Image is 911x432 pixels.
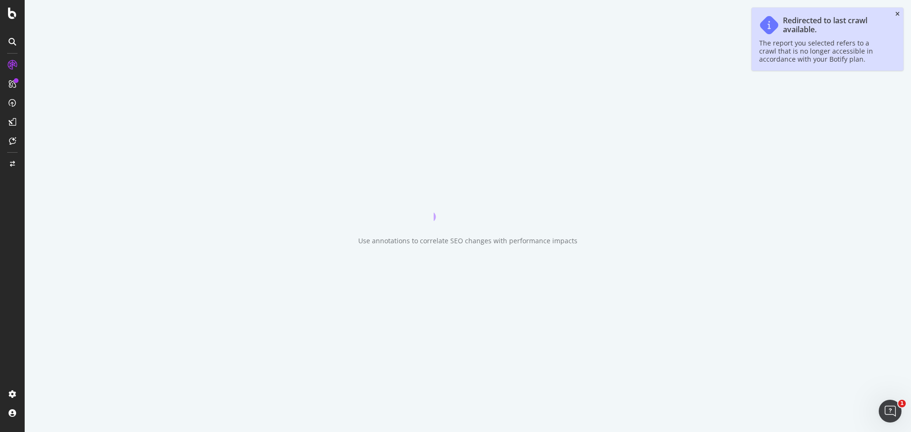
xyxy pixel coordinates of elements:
div: animation [434,187,502,221]
iframe: Intercom live chat [879,400,902,423]
div: close toast [895,11,900,17]
div: Redirected to last crawl available. [783,16,886,34]
div: Use annotations to correlate SEO changes with performance impacts [358,236,577,246]
div: The report you selected refers to a crawl that is no longer accessible in accordance with your Bo... [759,39,886,63]
span: 1 [898,400,906,407]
